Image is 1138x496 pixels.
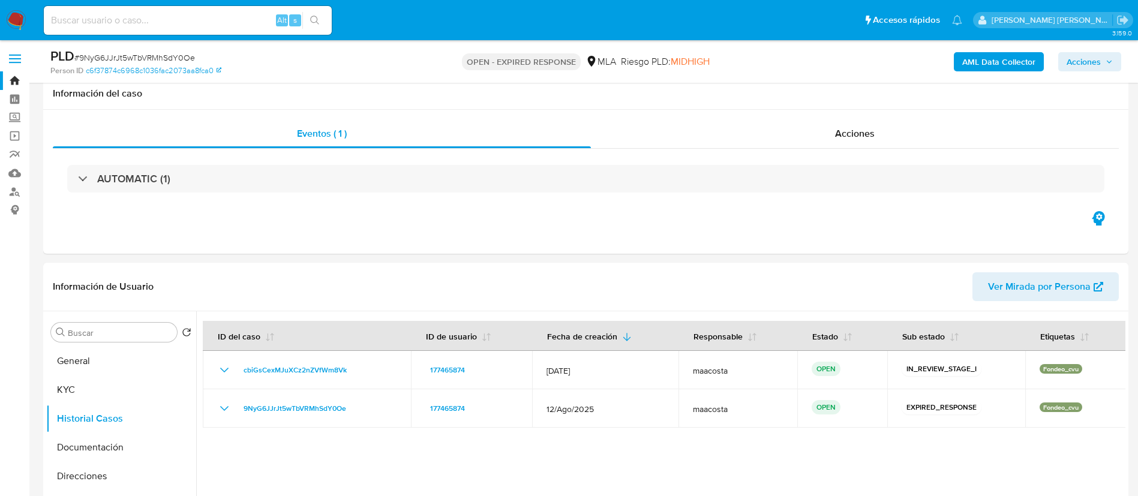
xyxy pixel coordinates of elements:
div: AUTOMATIC (1) [67,165,1104,193]
span: # 9NyG6JJrJt5wTbVRMhSdY0Oe [74,52,195,64]
button: Historial Casos [46,404,196,433]
button: Direcciones [46,462,196,491]
b: PLD [50,46,74,65]
p: maria.acosta@mercadolibre.com [992,14,1113,26]
h3: AUTOMATIC (1) [97,172,170,185]
button: Volver al orden por defecto [182,327,191,341]
a: Salir [1116,14,1129,26]
p: OPEN - EXPIRED RESPONSE [462,53,581,70]
input: Buscar [68,327,172,338]
a: Notificaciones [952,15,962,25]
b: AML Data Collector [962,52,1035,71]
span: s [293,14,297,26]
span: Eventos ( 1 ) [297,127,347,140]
button: Acciones [1058,52,1121,71]
span: Ver Mirada por Persona [988,272,1091,301]
h1: Información de Usuario [53,281,154,293]
button: Ver Mirada por Persona [972,272,1119,301]
button: KYC [46,375,196,404]
span: Acciones [1067,52,1101,71]
a: c6f37874c6968c1036fac2073aa8fca0 [86,65,221,76]
span: Alt [277,14,287,26]
button: General [46,347,196,375]
div: MLA [585,55,616,68]
button: Documentación [46,433,196,462]
span: Riesgo PLD: [621,55,710,68]
button: AML Data Collector [954,52,1044,71]
b: Person ID [50,65,83,76]
button: search-icon [302,12,327,29]
span: MIDHIGH [671,55,710,68]
button: Buscar [56,327,65,337]
h1: Información del caso [53,88,1119,100]
span: Acciones [835,127,875,140]
input: Buscar usuario o caso... [44,13,332,28]
span: Accesos rápidos [873,14,940,26]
